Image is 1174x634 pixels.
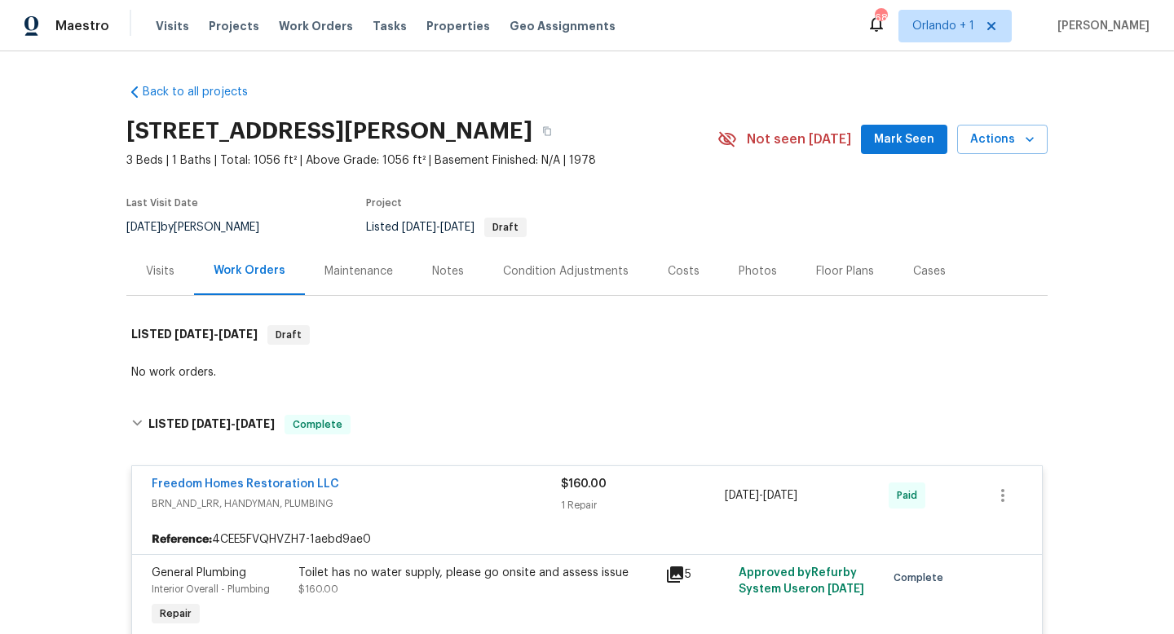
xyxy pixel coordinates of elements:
[55,18,109,34] span: Maestro
[152,584,270,594] span: Interior Overall - Plumbing
[279,18,353,34] span: Work Orders
[970,130,1035,150] span: Actions
[665,565,729,584] div: 5
[126,123,532,139] h2: [STREET_ADDRESS][PERSON_NAME]
[126,398,1048,451] div: LISTED [DATE]-[DATE]Complete
[218,328,258,340] span: [DATE]
[152,478,339,490] a: Freedom Homes Restoration LLC
[486,222,525,232] span: Draft
[763,490,797,501] span: [DATE]
[126,152,717,169] span: 3 Beds | 1 Baths | Total: 1056 ft² | Above Grade: 1056 ft² | Basement Finished: N/A | 1978
[131,325,258,345] h6: LISTED
[209,18,259,34] span: Projects
[725,487,797,504] span: -
[874,130,934,150] span: Mark Seen
[510,18,616,34] span: Geo Assignments
[192,418,231,429] span: [DATE]
[739,567,864,595] span: Approved by Refurby System User on
[503,263,629,280] div: Condition Adjustments
[725,490,759,501] span: [DATE]
[897,487,924,504] span: Paid
[913,263,946,280] div: Cases
[236,418,275,429] span: [DATE]
[739,263,777,280] div: Photos
[126,309,1048,361] div: LISTED [DATE]-[DATE]Draft
[366,198,402,208] span: Project
[131,364,1043,381] div: No work orders.
[747,131,851,147] span: Not seen [DATE]
[126,84,283,100] a: Back to all projects
[269,327,308,343] span: Draft
[156,18,189,34] span: Visits
[432,263,464,280] div: Notes
[192,418,275,429] span: -
[153,605,198,622] span: Repair
[152,495,561,512] span: BRN_AND_LRR, HANDYMAN, PLUMBING
[828,583,864,595] span: [DATE]
[861,125,947,155] button: Mark Seen
[1051,18,1150,34] span: [PERSON_NAME]
[816,263,874,280] div: Floor Plans
[298,565,655,581] div: Toilet has no water supply, please go onsite and assess issue
[174,328,214,340] span: [DATE]
[561,478,607,490] span: $160.00
[298,584,338,594] span: $160.00
[957,125,1048,155] button: Actions
[132,525,1042,554] div: 4CEE5FVQHVZH7-1aebd9ae0
[561,497,725,513] div: 1 Repair
[426,18,490,34] span: Properties
[126,218,279,237] div: by [PERSON_NAME]
[875,10,886,26] div: 68
[148,415,275,434] h6: LISTED
[532,117,562,146] button: Copy Address
[440,222,474,233] span: [DATE]
[152,531,212,548] b: Reference:
[174,328,258,340] span: -
[894,570,950,586] span: Complete
[912,18,974,34] span: Orlando + 1
[668,263,700,280] div: Costs
[286,416,349,433] span: Complete
[214,262,285,279] div: Work Orders
[146,263,174,280] div: Visits
[126,198,198,208] span: Last Visit Date
[402,222,474,233] span: -
[324,263,393,280] div: Maintenance
[126,222,161,233] span: [DATE]
[152,567,246,579] span: General Plumbing
[373,20,407,32] span: Tasks
[402,222,436,233] span: [DATE]
[366,222,527,233] span: Listed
